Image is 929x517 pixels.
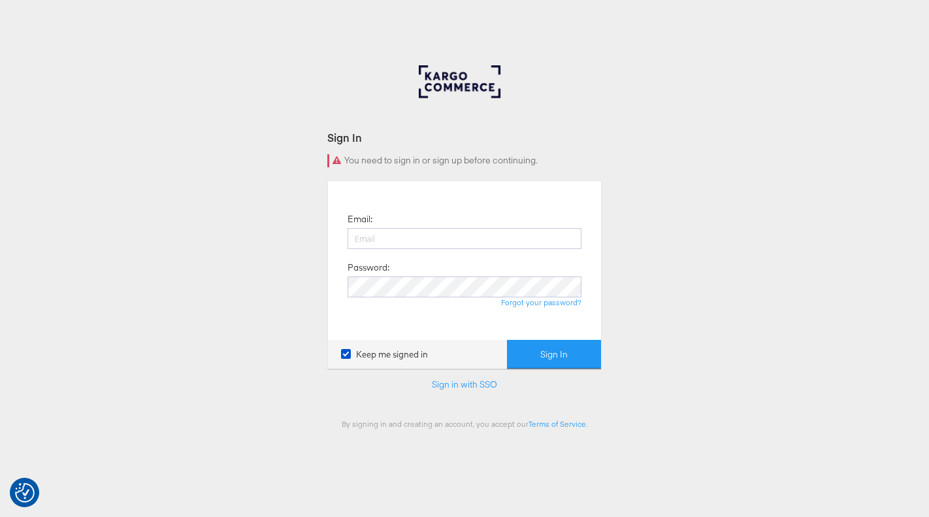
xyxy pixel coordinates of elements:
button: Consent Preferences [15,483,35,503]
input: Email [348,228,581,249]
img: Revisit consent button [15,483,35,503]
a: Forgot your password? [501,297,581,307]
div: By signing in and creating an account, you accept our . [327,419,602,429]
div: You need to sign in or sign up before continuing. [327,154,602,167]
a: Sign in with SSO [432,378,497,390]
label: Password: [348,261,389,274]
div: Sign In [327,130,602,145]
button: Sign In [507,340,601,369]
a: Terms of Service [529,419,586,429]
label: Email: [348,213,372,225]
label: Keep me signed in [341,348,428,361]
